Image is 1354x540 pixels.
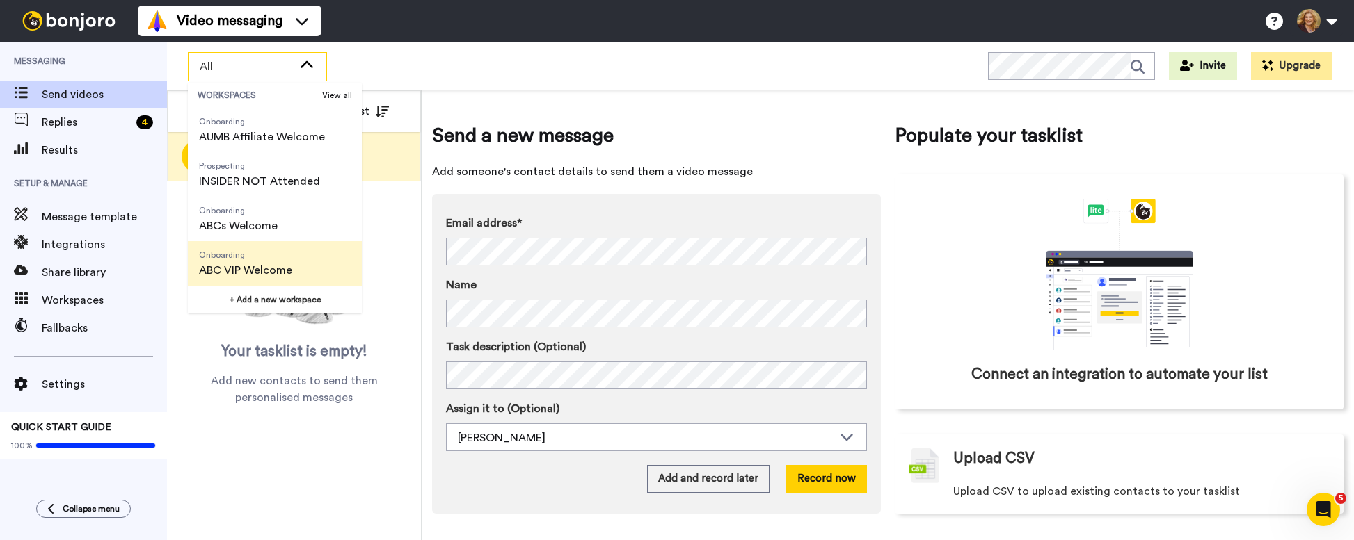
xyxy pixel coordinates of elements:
[136,115,153,129] div: 4
[1251,52,1332,80] button: Upgrade
[199,205,278,216] span: Onboarding
[953,483,1240,500] span: Upload CSV to upload existing contacts to your tasklist
[786,465,867,493] button: Record now
[42,292,167,309] span: Workspaces
[221,341,367,362] span: Your tasklist is empty!
[177,11,282,31] span: Video messaging
[199,129,325,145] span: AUMB Affiliate Welcome
[42,86,167,103] span: Send videos
[36,500,131,518] button: Collapse menu
[42,114,131,131] span: Replies
[1015,199,1224,350] div: animation
[17,11,121,31] img: bj-logo-header-white.svg
[198,90,322,101] span: WORKSPACES
[199,218,278,234] span: ABCs Welcome
[199,249,292,261] span: Onboarding
[971,364,1268,385] span: Connect an integration to automate your list
[199,173,320,190] span: INSIDER NOT Attended
[42,208,167,225] span: Message template
[199,161,320,172] span: Prospecting
[322,90,352,101] span: View all
[909,448,939,483] img: csv-grey.png
[432,122,881,149] span: Send a new message
[458,429,833,446] div: [PERSON_NAME]
[42,376,167,393] span: Settings
[432,163,881,180] span: Add someone's contact details to send them a video message
[199,116,325,127] span: Onboarding
[42,236,167,253] span: Integrations
[1335,493,1346,504] span: 5
[1169,52,1237,80] button: Invite
[953,448,1035,469] span: Upload CSV
[446,400,867,417] label: Assign it to (Optional)
[446,338,867,355] label: Task description (Optional)
[11,423,111,432] span: QUICK START GUIDE
[188,373,400,406] span: Add new contacts to send them personalised messages
[42,320,167,336] span: Fallbacks
[199,262,292,279] span: ABC VIP Welcome
[146,10,168,32] img: vm-color.svg
[895,122,1344,149] span: Populate your tasklist
[1307,493,1340,526] iframe: Intercom live chat
[11,440,33,451] span: 100%
[647,465,770,493] button: Add and record later
[200,58,293,75] span: All
[446,215,867,231] label: Email address*
[42,264,167,281] span: Share library
[63,503,120,514] span: Collapse menu
[42,142,167,158] span: Results
[188,286,362,313] button: + Add a new workspace
[446,277,477,293] span: Name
